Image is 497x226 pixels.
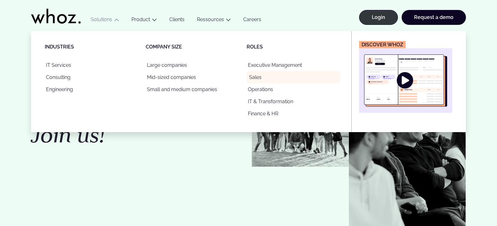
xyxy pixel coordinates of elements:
a: Large companies [146,59,239,71]
a: IT Services [45,59,138,71]
a: Careers [237,16,267,25]
a: Consulting [45,71,138,83]
p: Industries [45,44,146,50]
a: Discover Whoz [359,41,452,113]
a: Small and medium companies [146,83,239,95]
button: Product [125,16,163,25]
a: Sales [247,71,340,83]
a: Operations [247,83,340,95]
button: Solutions [84,16,125,25]
a: Finance & HR [247,108,340,120]
a: Request a demo [402,10,466,25]
a: Mid-sized companies [146,71,239,83]
button: Ressources [191,16,237,25]
img: Whozzies-Team-Revenue [252,84,349,167]
a: Login [359,10,398,25]
a: Executive Management [247,59,340,71]
p: Company size [146,44,247,50]
a: IT & Transformation [247,95,340,108]
p: Roles [247,44,348,50]
figcaption: Discover Whoz [359,41,406,48]
em: Join us! [31,121,105,149]
a: Engineering [45,83,138,95]
h1: Ready to take your career to new heights? [31,87,245,146]
a: Ressources [197,16,224,22]
a: Clients [163,16,191,25]
iframe: Chatbot [456,185,488,217]
a: Product [131,16,150,22]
